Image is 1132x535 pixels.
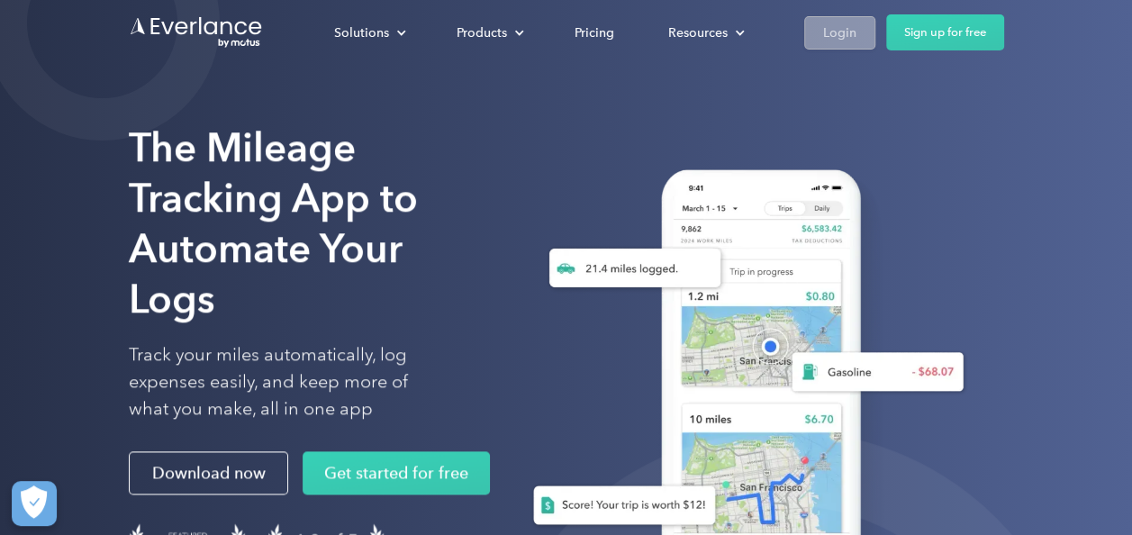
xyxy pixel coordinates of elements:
div: Pricing [575,22,614,44]
div: Solutions [316,17,421,49]
div: Products [457,22,507,44]
a: Go to homepage [129,15,264,50]
div: Login [823,22,856,44]
div: Resources [650,17,759,49]
p: Track your miles automatically, log expenses easily, and keep more of what you make, all in one app [129,342,450,423]
a: Download now [129,452,288,495]
button: Cookies Settings [12,481,57,526]
div: Products [439,17,539,49]
a: Get started for free [303,452,490,495]
div: Resources [668,22,728,44]
a: Pricing [557,17,632,49]
div: Solutions [334,22,389,44]
a: Login [804,16,875,50]
a: Sign up for free [886,14,1004,50]
strong: The Mileage Tracking App to Automate Your Logs [129,123,418,322]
